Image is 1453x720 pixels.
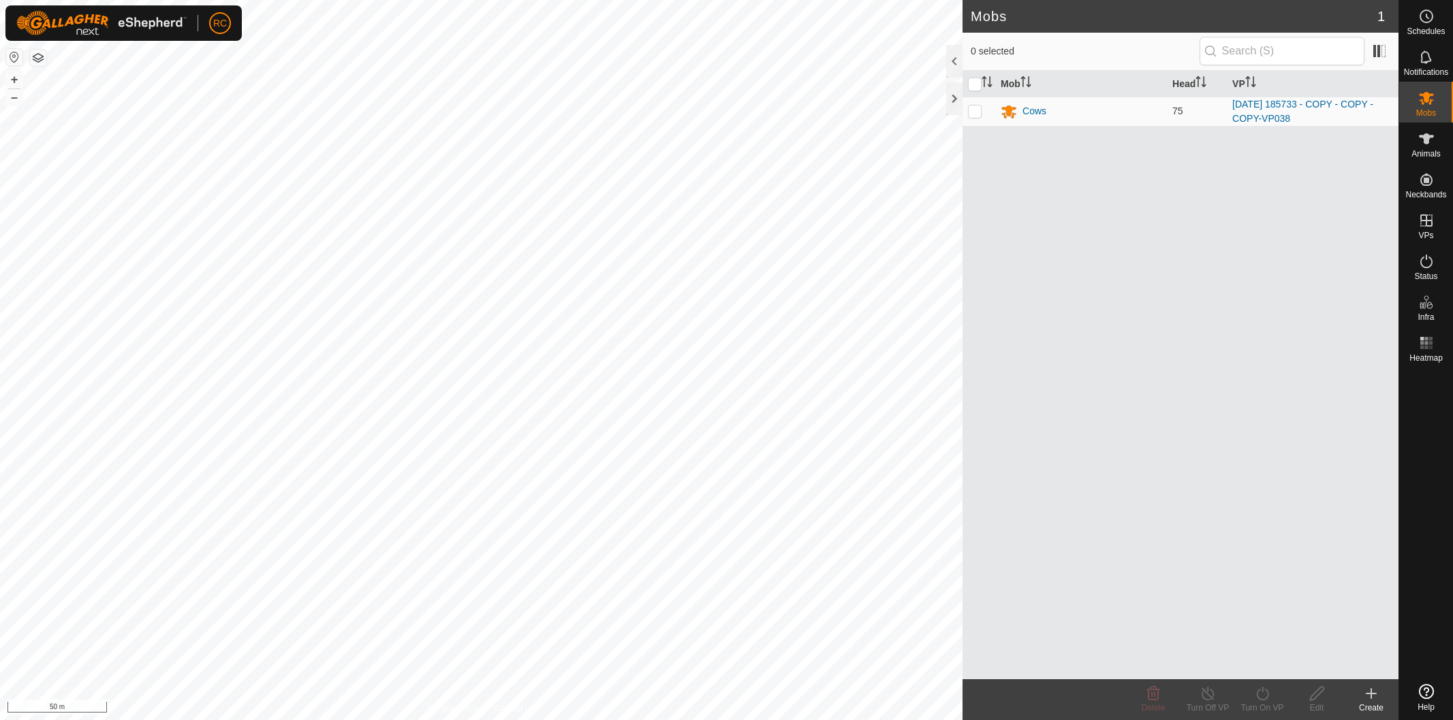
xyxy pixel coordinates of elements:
div: Cows [1022,104,1046,118]
span: Notifications [1404,68,1448,76]
div: Turn Off VP [1181,702,1235,714]
p-sorticon: Activate to sort [1245,78,1256,89]
span: VPs [1418,231,1433,240]
span: Heatmap [1409,354,1443,362]
span: Schedules [1407,27,1445,35]
p-sorticon: Activate to sort [982,78,993,89]
span: Delete [1142,703,1166,713]
span: Mobs [1416,109,1436,117]
a: [DATE] 185733 - COPY - COPY - COPY-VP038 [1232,99,1373,124]
div: Edit [1290,702,1344,714]
p-sorticon: Activate to sort [1196,78,1206,89]
th: Head [1167,71,1227,97]
span: Help [1418,703,1435,711]
a: Help [1399,678,1453,717]
span: 0 selected [971,44,1200,59]
span: 1 [1377,6,1385,27]
button: Reset Map [6,49,22,65]
button: – [6,89,22,105]
a: Privacy Policy [428,702,479,715]
span: Neckbands [1405,191,1446,199]
span: RC [213,16,227,31]
div: Turn On VP [1235,702,1290,714]
input: Search (S) [1200,37,1364,65]
img: Gallagher Logo [16,11,187,35]
a: Contact Us [495,702,535,715]
span: Animals [1411,150,1441,158]
span: Status [1414,272,1437,280]
span: Infra [1418,313,1434,321]
th: VP [1227,71,1399,97]
span: 75 [1172,105,1183,116]
h2: Mobs [971,8,1377,24]
button: + [6,71,22,88]
div: Create [1344,702,1399,714]
button: Map Layers [30,50,46,66]
th: Mob [995,71,1167,97]
p-sorticon: Activate to sort [1020,78,1031,89]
